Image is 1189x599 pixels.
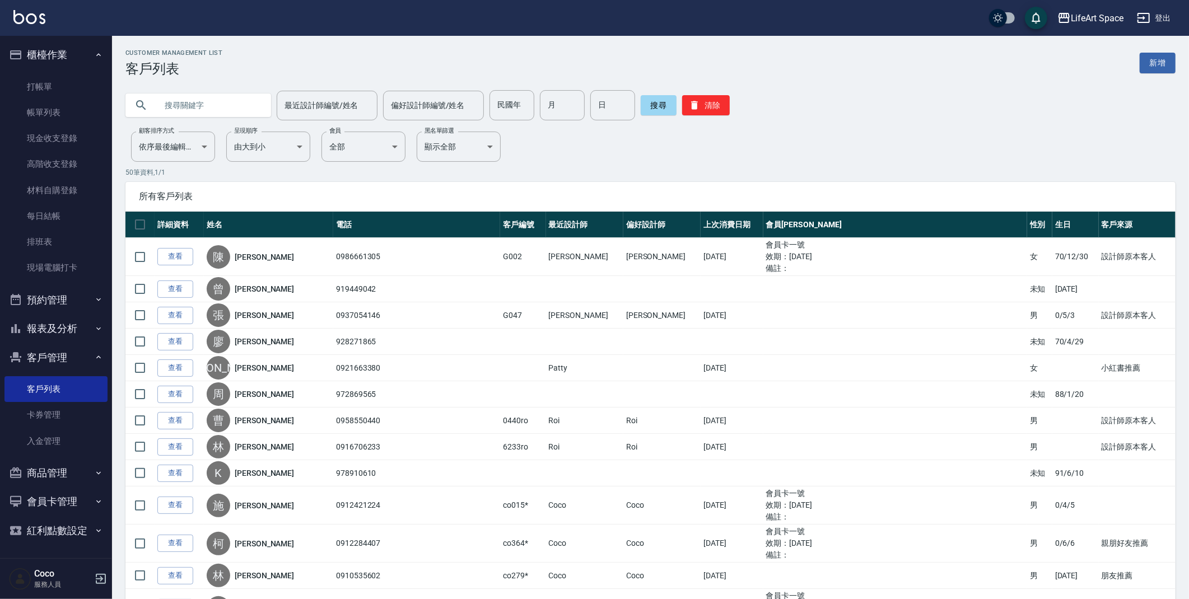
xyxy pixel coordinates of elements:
span: 所有客戶列表 [139,191,1162,202]
a: [PERSON_NAME] [235,389,294,400]
a: 入金管理 [4,428,108,454]
a: 查看 [157,333,193,350]
a: [PERSON_NAME] [235,336,294,347]
a: 客戶列表 [4,376,108,402]
td: Coco [623,525,701,563]
td: [DATE] [701,302,763,329]
button: 報表及分析 [4,314,108,343]
td: 女 [1027,238,1052,276]
td: 0/6/6 [1052,525,1099,563]
div: 廖 [207,330,230,353]
td: [PERSON_NAME] [546,238,623,276]
p: 50 筆資料, 1 / 1 [125,167,1176,177]
ul: 備註： [766,263,1024,274]
label: 呈現順序 [234,127,258,135]
h2: Customer Management List [125,49,222,57]
a: 查看 [157,497,193,514]
button: 紅利點數設定 [4,516,108,545]
td: 91/6/10 [1052,460,1099,486]
td: co279* [500,563,546,589]
div: 顯示全部 [417,132,501,162]
div: 由大到小 [226,132,310,162]
td: 未知 [1027,460,1052,486]
td: [PERSON_NAME] [623,238,701,276]
a: 查看 [157,386,193,403]
td: 0937054146 [333,302,500,329]
a: 打帳單 [4,74,108,100]
a: 查看 [157,307,193,324]
th: 詳細資料 [155,212,204,238]
div: 張 [207,303,230,327]
td: Coco [546,563,623,589]
label: 顧客排序方式 [139,127,174,135]
td: Coco [623,563,701,589]
a: [PERSON_NAME] [235,415,294,426]
th: 會員[PERSON_NAME] [763,212,1027,238]
td: Roi [623,434,701,460]
th: 生日 [1052,212,1099,238]
td: 男 [1027,563,1052,589]
td: 0440ro [500,408,546,434]
button: 預約管理 [4,286,108,315]
label: 黑名單篩選 [425,127,454,135]
td: Coco [546,486,623,525]
img: Logo [13,10,45,24]
td: 男 [1027,486,1052,525]
a: [PERSON_NAME] [235,570,294,581]
td: G047 [500,302,546,329]
td: 70/12/30 [1052,238,1099,276]
td: 928271865 [333,329,500,355]
div: K [207,461,230,485]
td: 未知 [1027,276,1052,302]
td: 972869565 [333,381,500,408]
td: 設計師原本客人 [1099,434,1176,460]
td: 0916706233 [333,434,500,460]
ul: 會員卡一號 [766,526,1024,537]
td: Roi [623,408,701,434]
a: 帳單列表 [4,100,108,125]
td: 0910535602 [333,563,500,589]
a: [PERSON_NAME] [235,362,294,373]
td: 0/5/3 [1052,302,1099,329]
th: 偏好設計師 [623,212,701,238]
td: 設計師原本客人 [1099,238,1176,276]
a: [PERSON_NAME] [235,283,294,294]
td: 未知 [1027,381,1052,408]
a: [PERSON_NAME] [235,500,294,511]
button: 清除 [682,95,730,115]
a: 查看 [157,359,193,377]
td: [DATE] [701,434,763,460]
a: 現場電腦打卡 [4,255,108,280]
a: 查看 [157,567,193,584]
a: 查看 [157,535,193,552]
td: 88/1/20 [1052,381,1099,408]
ul: 會員卡一號 [766,488,1024,499]
a: [PERSON_NAME] [235,538,294,549]
td: 0912421224 [333,486,500,525]
button: 櫃檯作業 [4,40,108,69]
div: 柯 [207,532,230,555]
a: [PERSON_NAME] [235,441,294,452]
td: Patty [546,355,623,381]
td: G002 [500,238,546,276]
div: 周 [207,382,230,406]
div: 曹 [207,409,230,432]
img: Person [9,568,31,590]
td: [DATE] [701,525,763,563]
ul: 備註： [766,511,1024,523]
ul: 會員卡一號 [766,239,1024,251]
a: [PERSON_NAME] [235,467,294,479]
td: 男 [1027,525,1052,563]
label: 會員 [329,127,341,135]
td: 919449042 [333,276,500,302]
a: 排班表 [4,229,108,255]
td: 男 [1027,302,1052,329]
td: 親朋好友推薦 [1099,525,1176,563]
td: 6233ro [500,434,546,460]
div: 曾 [207,277,230,301]
button: 客戶管理 [4,343,108,372]
a: 查看 [157,412,193,429]
button: LifeArt Space [1053,7,1128,30]
a: 查看 [157,248,193,265]
td: 0958550440 [333,408,500,434]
